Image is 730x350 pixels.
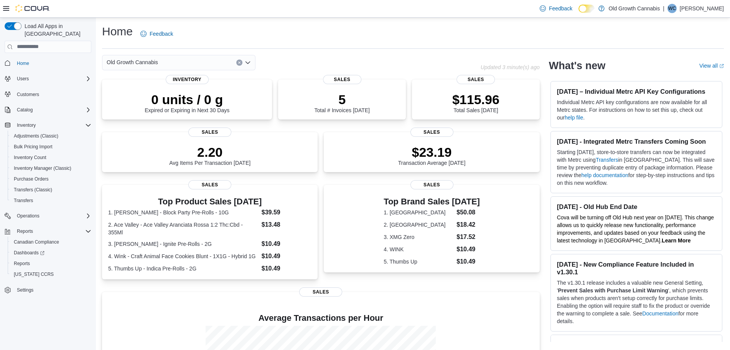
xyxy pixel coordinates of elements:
[14,165,71,171] span: Inventory Manager (Classic)
[398,144,466,166] div: Transaction Average [DATE]
[14,154,46,161] span: Inventory Count
[108,209,259,216] dt: 1. [PERSON_NAME] - Block Party Pre-Rolls - 10G
[315,92,370,107] p: 5
[14,260,30,267] span: Reports
[14,211,91,221] span: Operations
[8,195,94,206] button: Transfers
[452,92,499,113] div: Total Sales [DATE]
[578,5,595,13] input: Dark Mode
[14,187,52,193] span: Transfers (Classic)
[8,174,94,184] button: Purchase Orders
[15,5,50,12] img: Cova
[11,196,91,205] span: Transfers
[14,58,91,68] span: Home
[169,144,250,166] div: Avg Items Per Transaction [DATE]
[596,157,618,163] a: Transfers
[11,131,61,141] a: Adjustments (Classic)
[582,172,628,178] a: help documentation
[14,285,91,295] span: Settings
[14,227,36,236] button: Reports
[11,237,62,247] a: Canadian Compliance
[14,211,43,221] button: Operations
[456,232,480,242] dd: $17.52
[642,310,678,317] a: Documentation
[11,270,57,279] a: [US_STATE] CCRS
[323,75,361,84] span: Sales
[14,176,49,182] span: Purchase Orders
[108,197,311,206] h3: Top Product Sales [DATE]
[558,287,668,294] strong: Prevent Sales with Purchase Limit Warning
[11,259,91,268] span: Reports
[150,30,173,38] span: Feedback
[11,270,91,279] span: Washington CCRS
[14,105,91,114] span: Catalog
[537,1,575,16] a: Feedback
[11,248,91,257] span: Dashboards
[21,22,91,38] span: Load All Apps in [GEOGRAPHIC_DATA]
[14,239,59,245] span: Canadian Compliance
[11,196,36,205] a: Transfers
[2,120,94,131] button: Inventory
[2,73,94,84] button: Users
[557,88,716,95] h3: [DATE] – Individual Metrc API Key Configurations
[699,63,724,69] a: View allExternal link
[557,260,716,276] h3: [DATE] - New Compliance Feature Included in v1.30.1
[11,164,74,173] a: Inventory Manager (Classic)
[557,148,716,187] p: Starting [DATE], store-to-store transfers can now be integrated with Metrc using in [GEOGRAPHIC_D...
[2,89,94,100] button: Customers
[14,74,91,83] span: Users
[14,271,54,277] span: [US_STATE] CCRS
[662,237,690,244] a: Learn More
[384,221,453,229] dt: 2. [GEOGRAPHIC_DATA]
[17,122,36,128] span: Inventory
[299,287,342,297] span: Sales
[663,4,664,13] p: |
[549,60,605,72] h2: What's new
[384,209,453,216] dt: 1. [GEOGRAPHIC_DATA]
[14,133,58,139] span: Adjustments (Classic)
[608,4,660,13] p: Old Growth Cannabis
[668,4,676,13] span: WC
[11,185,55,194] a: Transfers (Classic)
[17,213,40,219] span: Operations
[11,259,33,268] a: Reports
[245,60,251,66] button: Open list of options
[384,197,480,206] h3: Top Brand Sales [DATE]
[107,58,158,67] span: Old Growth Cannabis
[8,131,94,141] button: Adjustments (Classic)
[17,91,39,98] span: Customers
[11,164,91,173] span: Inventory Manager (Classic)
[549,5,572,12] span: Feedback
[11,248,48,257] a: Dashboards
[667,4,677,13] div: Will Cummer
[108,265,259,272] dt: 5. Thumbs Up - Indica Pre-Rolls - 2G
[2,58,94,69] button: Home
[8,141,94,152] button: Bulk Pricing Import
[169,144,250,160] p: 2.20
[8,247,94,258] a: Dashboards
[14,74,32,83] button: Users
[315,92,370,113] div: Total # Invoices [DATE]
[8,152,94,163] button: Inventory Count
[2,211,94,221] button: Operations
[8,258,94,269] button: Reports
[14,250,44,256] span: Dashboards
[456,245,480,254] dd: $10.49
[145,92,229,107] p: 0 units / 0 g
[262,208,312,217] dd: $39.59
[262,220,312,229] dd: $13.48
[14,197,33,204] span: Transfers
[8,184,94,195] button: Transfers (Classic)
[557,203,716,211] h3: [DATE] - Old Hub End Date
[5,55,91,316] nav: Complex example
[17,107,33,113] span: Catalog
[11,185,91,194] span: Transfers (Classic)
[102,24,133,39] h1: Home
[8,163,94,174] button: Inventory Manager (Classic)
[14,121,39,130] button: Inventory
[188,128,231,137] span: Sales
[457,75,495,84] span: Sales
[166,75,209,84] span: Inventory
[188,180,231,189] span: Sales
[17,76,29,82] span: Users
